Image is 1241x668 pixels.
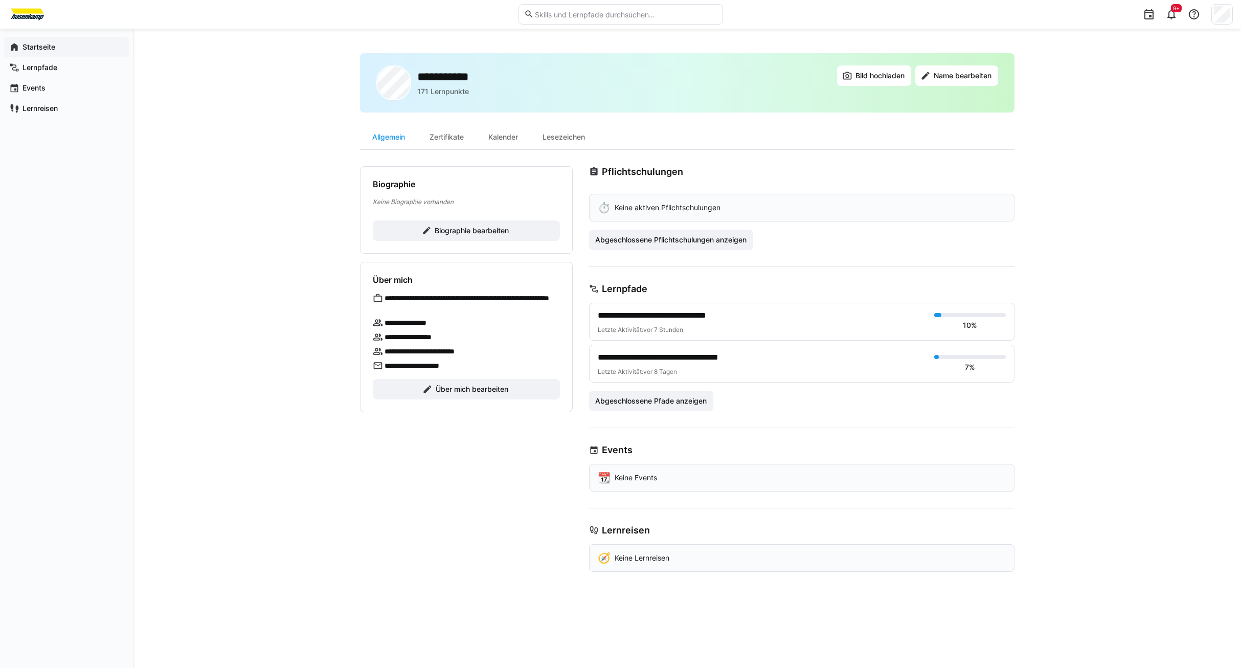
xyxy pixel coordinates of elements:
button: Name bearbeiten [915,65,998,86]
span: vor 7 Stunden [643,326,683,333]
div: Letzte Aktivität: [598,368,926,376]
div: 7% [965,362,975,372]
div: ⏱️ [598,203,611,213]
h4: Biographie [373,179,415,189]
h3: Events [602,444,633,456]
h3: Lernreisen [602,525,650,536]
div: Allgemein [360,125,417,149]
div: Lesezeichen [530,125,597,149]
button: Biographie bearbeiten [373,220,560,241]
span: 9+ [1173,5,1180,11]
div: Kalender [476,125,530,149]
div: 📆 [598,473,611,483]
p: Keine aktiven Pflichtschulungen [615,203,720,213]
span: vor 8 Tagen [643,368,677,375]
h4: Über mich [373,275,413,285]
button: Bild hochladen [837,65,911,86]
p: Keine Biographie vorhanden [373,197,560,206]
div: Zertifikate [417,125,476,149]
h3: Pflichtschulungen [602,166,683,177]
p: Keine Lernreisen [615,553,669,563]
div: 🧭 [598,553,611,563]
p: Keine Events [615,473,657,483]
span: Name bearbeiten [932,71,993,81]
span: Biographie bearbeiten [433,226,510,236]
button: Abgeschlossene Pfade anzeigen [589,391,714,411]
span: Abgeschlossene Pflichtschulungen anzeigen [594,235,748,245]
span: Abgeschlossene Pfade anzeigen [594,396,708,406]
button: Über mich bearbeiten [373,379,560,399]
button: Abgeschlossene Pflichtschulungen anzeigen [589,230,754,250]
span: Bild hochladen [854,71,906,81]
input: Skills und Lernpfade durchsuchen… [534,10,717,19]
p: 171 Lernpunkte [417,86,469,97]
div: 10% [963,320,977,330]
div: Letzte Aktivität: [598,326,926,334]
h3: Lernpfade [602,283,647,295]
span: Über mich bearbeiten [434,384,510,394]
